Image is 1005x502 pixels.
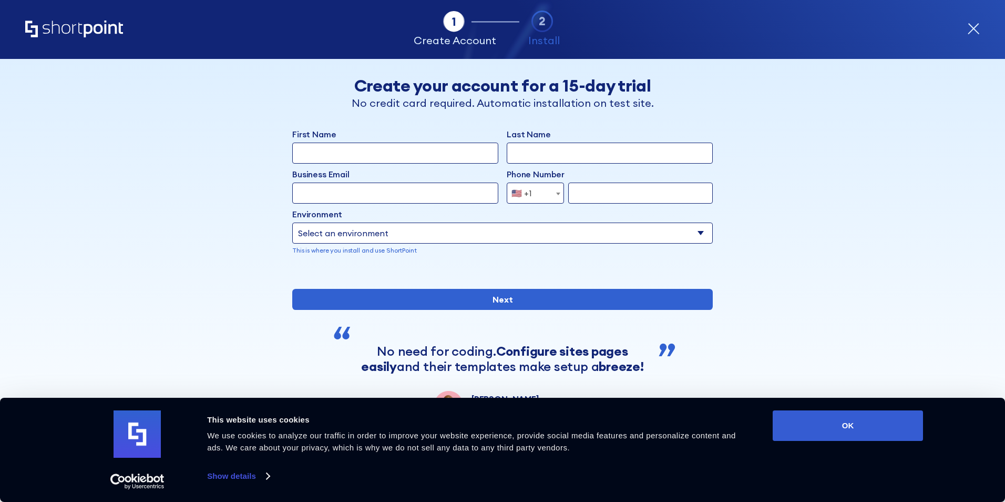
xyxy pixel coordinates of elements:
img: logo [114,410,161,458]
span: We use cookies to analyze our traffic in order to improve your website experience, provide social... [207,431,736,452]
div: This website uses cookies [207,414,749,426]
button: OK [773,410,923,441]
a: Usercentrics Cookiebot - opens in a new window [91,474,183,489]
a: Show details [207,468,269,484]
